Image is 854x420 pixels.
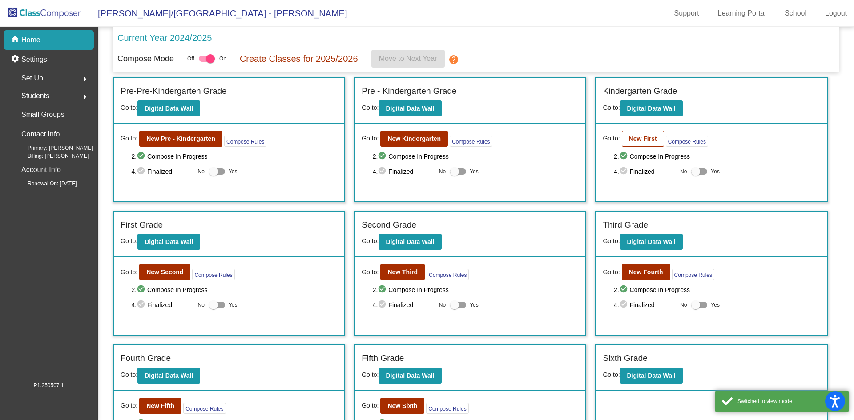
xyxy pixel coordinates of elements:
span: Yes [229,166,238,177]
b: Digital Data Wall [386,372,434,379]
span: 2. Compose In Progress [131,284,338,295]
span: Go to: [603,134,620,143]
span: Go to: [362,104,379,111]
button: New Second [139,264,190,280]
span: No [680,168,687,176]
span: Yes [711,166,720,177]
p: Home [21,35,40,45]
label: Fourth Grade [121,352,171,365]
button: Compose Rules [426,403,468,414]
mat-icon: settings [11,54,21,65]
b: Digital Data Wall [627,238,676,245]
mat-icon: check_circle [378,300,388,310]
a: Learning Portal [711,6,773,20]
b: Digital Data Wall [627,105,676,112]
div: Switched to view mode [737,397,842,405]
b: New Fifth [146,402,174,409]
span: 2. Compose In Progress [614,284,820,295]
label: Second Grade [362,219,416,232]
span: Move to Next Year [379,55,437,62]
span: Off [187,55,194,63]
label: Third Grade [603,219,648,232]
button: Compose Rules [450,136,492,147]
button: Compose Rules [666,136,708,147]
span: Students [21,90,49,102]
span: Go to: [362,268,379,277]
mat-icon: check_circle [619,300,630,310]
mat-icon: check_circle [378,151,388,162]
button: New Pre - Kindergarten [139,131,222,147]
b: Digital Data Wall [386,105,434,112]
b: New Second [146,268,183,276]
span: 4. Finalized [131,166,193,177]
p: Settings [21,54,47,65]
button: Digital Data Wall [620,234,683,250]
span: Go to: [362,401,379,410]
span: Go to: [362,134,379,143]
b: Digital Data Wall [145,105,193,112]
b: Digital Data Wall [627,372,676,379]
p: Create Classes for 2025/2026 [240,52,358,65]
label: Pre-Pre-Kindergarten Grade [121,85,227,98]
label: Fifth Grade [362,352,404,365]
span: Go to: [121,237,137,244]
mat-icon: check_circle [137,151,147,162]
button: Compose Rules [427,269,469,280]
button: Digital Data Wall [379,368,441,384]
a: Support [667,6,706,20]
span: Go to: [362,371,379,378]
span: Go to: [362,237,379,244]
span: Yes [229,300,238,310]
b: Digital Data Wall [145,238,193,245]
button: Move to Next Year [371,50,445,68]
button: Compose Rules [672,269,714,280]
span: Go to: [121,134,137,143]
label: Pre - Kindergarten Grade [362,85,456,98]
button: New Kindergarten [380,131,448,147]
button: New Sixth [380,398,424,414]
p: Current Year 2024/2025 [117,31,212,44]
b: New Third [387,268,418,276]
p: Account Info [21,164,61,176]
span: 2. Compose In Progress [373,284,579,295]
span: Renewal On: [DATE] [13,180,77,188]
span: Go to: [603,104,620,111]
a: School [777,6,814,20]
mat-icon: arrow_right [80,74,90,84]
span: No [439,301,446,309]
mat-icon: check_circle [137,300,147,310]
label: Sixth Grade [603,352,647,365]
button: New Fourth [622,264,670,280]
button: New First [622,131,664,147]
button: Digital Data Wall [137,368,200,384]
mat-icon: arrow_right [80,92,90,102]
span: No [439,168,446,176]
mat-icon: check_circle [619,166,630,177]
span: 4. Finalized [373,300,435,310]
button: New Third [380,264,425,280]
mat-icon: check_circle [619,284,630,295]
span: Go to: [603,371,620,378]
b: Digital Data Wall [386,238,434,245]
span: 4. Finalized [614,166,676,177]
button: Compose Rules [183,403,226,414]
label: Kindergarten Grade [603,85,677,98]
span: Primary: [PERSON_NAME] [13,144,93,152]
mat-icon: check_circle [137,166,147,177]
span: 4. Finalized [614,300,676,310]
span: Go to: [121,268,137,277]
mat-icon: help [448,54,459,65]
span: Go to: [121,104,137,111]
mat-icon: check_circle [378,284,388,295]
button: Digital Data Wall [620,100,683,116]
button: Digital Data Wall [137,234,200,250]
p: Small Groups [21,108,64,121]
mat-icon: home [11,35,21,45]
button: Compose Rules [224,136,266,147]
mat-icon: check_circle [378,166,388,177]
span: Yes [470,300,479,310]
button: New Fifth [139,398,181,414]
span: Yes [711,300,720,310]
mat-icon: check_circle [137,284,147,295]
span: On [219,55,226,63]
